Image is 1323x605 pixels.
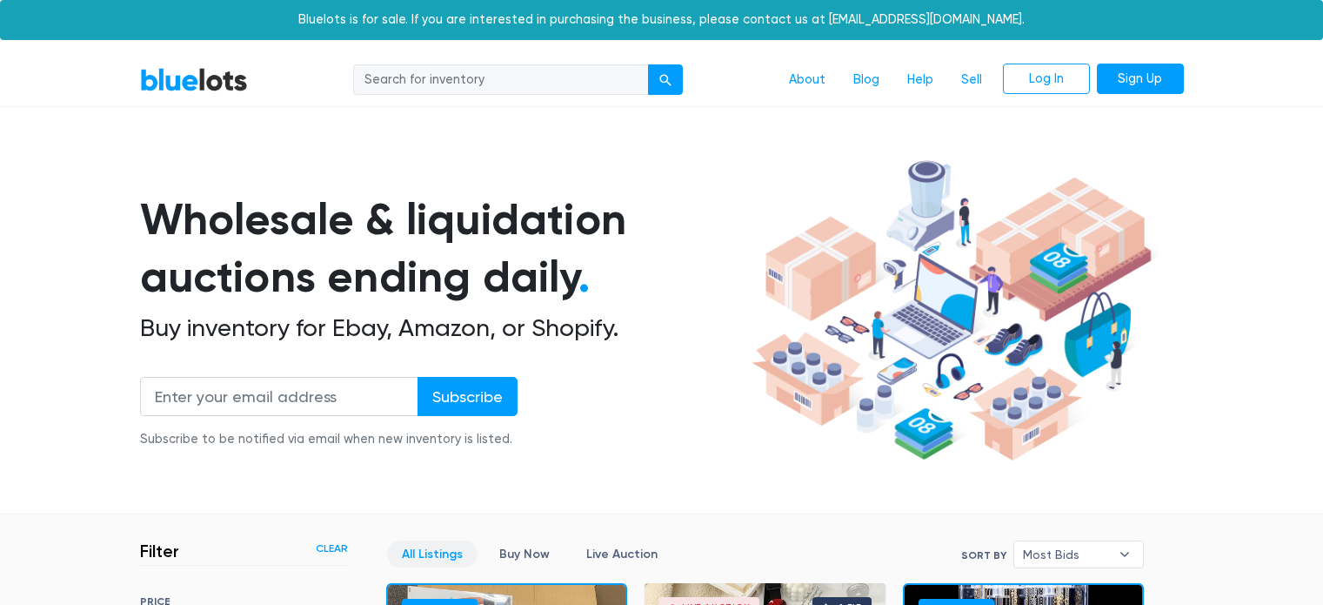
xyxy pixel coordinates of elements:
[745,152,1158,469] img: hero-ee84e7d0318cb26816c560f6b4441b76977f77a177738b4e94f68c95b2b83dbb.png
[140,377,418,416] input: Enter your email address
[140,67,248,92] a: BlueLots
[961,548,1006,563] label: Sort By
[418,377,518,416] input: Subscribe
[387,541,478,568] a: All Listings
[140,430,518,449] div: Subscribe to be notified via email when new inventory is listed.
[1106,541,1143,568] b: ▾
[947,64,996,97] a: Sell
[140,541,179,561] h3: Filter
[1003,64,1090,95] a: Log In
[140,313,745,343] h2: Buy inventory for Ebay, Amazon, or Shopify.
[316,541,348,556] a: Clear
[353,64,649,96] input: Search for inventory
[1023,541,1110,568] span: Most Bids
[893,64,947,97] a: Help
[839,64,893,97] a: Blog
[484,541,565,568] a: Buy Now
[571,541,672,568] a: Live Auction
[1097,64,1184,95] a: Sign Up
[140,191,745,306] h1: Wholesale & liquidation auctions ending daily
[775,64,839,97] a: About
[578,251,590,303] span: .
